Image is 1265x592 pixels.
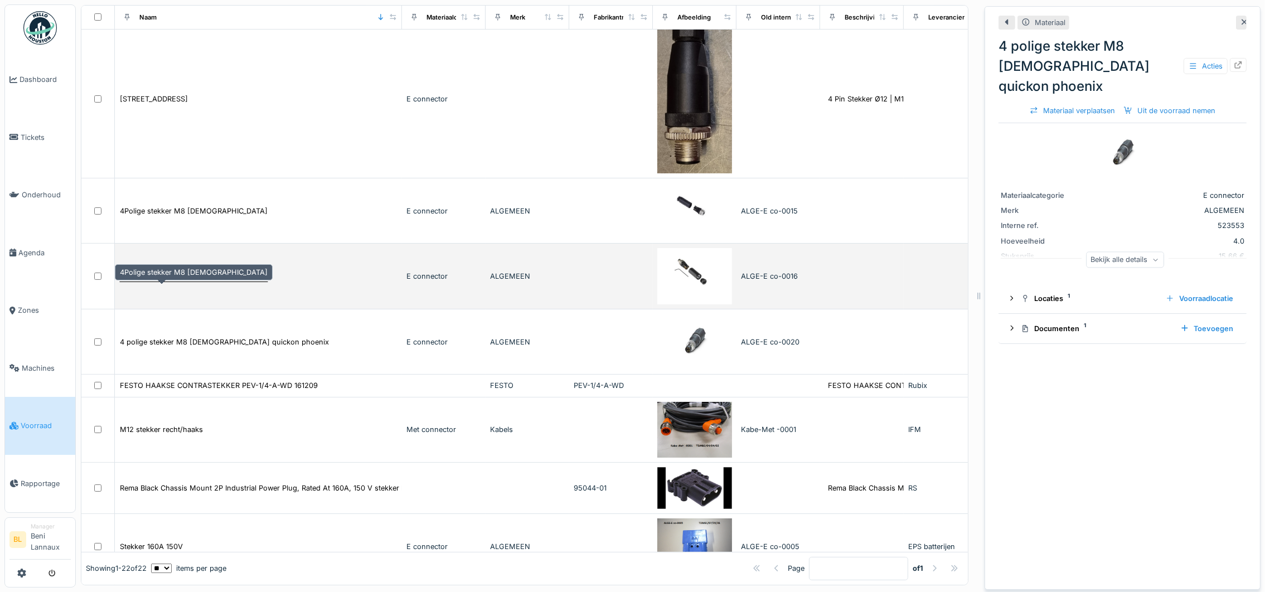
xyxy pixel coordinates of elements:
img: 4 Pin Stekker Ø12 [657,25,732,173]
div: E connector [406,541,481,552]
div: ALGEMEEN [490,271,565,282]
img: M12 stekker recht/haaks [657,402,732,458]
div: Merk [510,12,525,22]
span: IFM [908,425,921,434]
span: EPS batterijen [908,542,955,551]
div: Beschrijving [845,12,883,22]
span: Tickets [21,132,71,143]
img: 4Polige stekker M8 Female [657,183,732,239]
div: Leverancier [928,12,964,22]
a: Voorraad [5,397,75,455]
strong: of 1 [913,563,923,574]
img: Badge_color-CXgf-gQk.svg [23,11,57,45]
div: Rema Black Chassis Mount 2P Industrial Power Pl... [828,483,1003,493]
div: FESTO HAAKSE CONTRASTEKKER PEV-1/4-A-WD 161209 [828,380,1026,391]
div: E connector [406,271,481,282]
img: Stekker 160A 150V [657,518,732,575]
div: Toevoegen [1176,321,1238,336]
div: 95044-01 [574,483,648,493]
span: Agenda [18,248,71,258]
div: 4.0 [1089,236,1244,246]
div: ALGEMEEN [490,206,565,216]
li: BL [9,531,26,548]
span: Machines [22,363,71,373]
div: ALGEMEEN [1089,205,1244,216]
div: Documenten [1021,323,1171,334]
div: 4 polige stekker M8 [DEMOGRAPHIC_DATA] quickon phoenix [120,337,329,347]
a: Zones [5,282,75,339]
div: Materiaalcategorie [1001,190,1084,201]
a: Onderhoud [5,166,75,224]
span: Voorraad [21,420,71,431]
div: Kabels [490,424,565,435]
img: Rema Black Chassis Mount 2P Industrial Power Plug, Rated At 160A, 150 V stekker heftruck [657,467,732,509]
div: Interne ref. [1001,220,1084,231]
div: [STREET_ADDRESS] [120,94,188,104]
div: FESTO [490,380,565,391]
span: Rubix [908,381,927,390]
div: 4Polige stekker M8 [DEMOGRAPHIC_DATA] [115,264,273,280]
div: Materiaal [1035,17,1065,28]
div: Kabe-Met -0001 [741,424,816,435]
li: Beni Lannaux [31,522,71,557]
div: ALGE-E co-0015 [741,206,816,216]
div: Met connector [406,424,481,435]
div: Voorraadlocatie [1161,291,1238,306]
div: Fabrikantreferentie [594,12,652,22]
div: Acties [1184,58,1228,74]
a: BL ManagerBeni Lannaux [9,522,71,560]
div: Hoeveelheid [1001,236,1084,246]
span: Dashboard [20,74,71,85]
div: PEV-1/4-A-WD [574,380,648,391]
div: Rema Black Chassis Mount 2P Industrial Power Plug, Rated At 160A, 150 V stekker heftruck [120,483,430,493]
img: 4 polige stekker M8 male quickon phoenix [657,314,732,370]
div: ALGEMEEN [490,541,565,552]
div: 4 Pin Stekker Ø12 | M12 Sensorstekker | Connector [828,94,1001,104]
div: Page [788,563,804,574]
div: Bekijk alle details [1086,251,1164,268]
span: RS [908,484,917,492]
div: ALGE-E co-0016 [741,271,816,282]
span: Rapportage [21,478,71,489]
img: 4 polige stekker M8 male quickon phoenix [1095,125,1151,181]
a: Rapportage [5,455,75,513]
div: Afbeelding [677,12,711,22]
div: E connector [406,94,481,104]
div: ALGE-E co-0020 [741,337,816,347]
div: ALGE-E co-0005 [741,541,816,552]
div: Stekker 160A 150V [120,541,183,552]
summary: Locaties1Voorraadlocatie [1003,288,1242,309]
div: Old internal reference [761,12,828,22]
div: 4 polige stekker M8 [DEMOGRAPHIC_DATA] quickon phoenix [999,36,1247,96]
div: E connector [406,206,481,216]
a: Agenda [5,224,75,282]
div: M12 stekker recht/haaks [120,424,203,435]
a: Dashboard [5,51,75,109]
div: E connector [406,337,481,347]
a: Machines [5,339,75,397]
div: items per page [151,563,226,574]
span: Onderhoud [22,190,71,200]
span: Zones [18,305,71,316]
div: Materiaalcategorie [426,12,483,22]
summary: Documenten1Toevoegen [1003,318,1242,339]
div: E connector [1089,190,1244,201]
div: FESTO HAAKSE CONTRASTEKKER PEV-1/4-A-WD 161209 [120,380,318,391]
div: Materiaal verplaatsen [1025,103,1119,118]
div: ALGEMEEN [490,337,565,347]
div: Naam [139,12,157,22]
div: Locaties [1021,293,1157,304]
div: Manager [31,522,71,531]
a: Tickets [5,109,75,167]
div: 523553 [1089,220,1244,231]
img: 4Polige stekker M8 Male [657,248,732,304]
div: 4Polige stekker M8 [DEMOGRAPHIC_DATA] [120,206,268,216]
div: Showing 1 - 22 of 22 [86,563,147,574]
div: Uit de voorraad nemen [1119,103,1220,118]
div: Merk [1001,205,1084,216]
